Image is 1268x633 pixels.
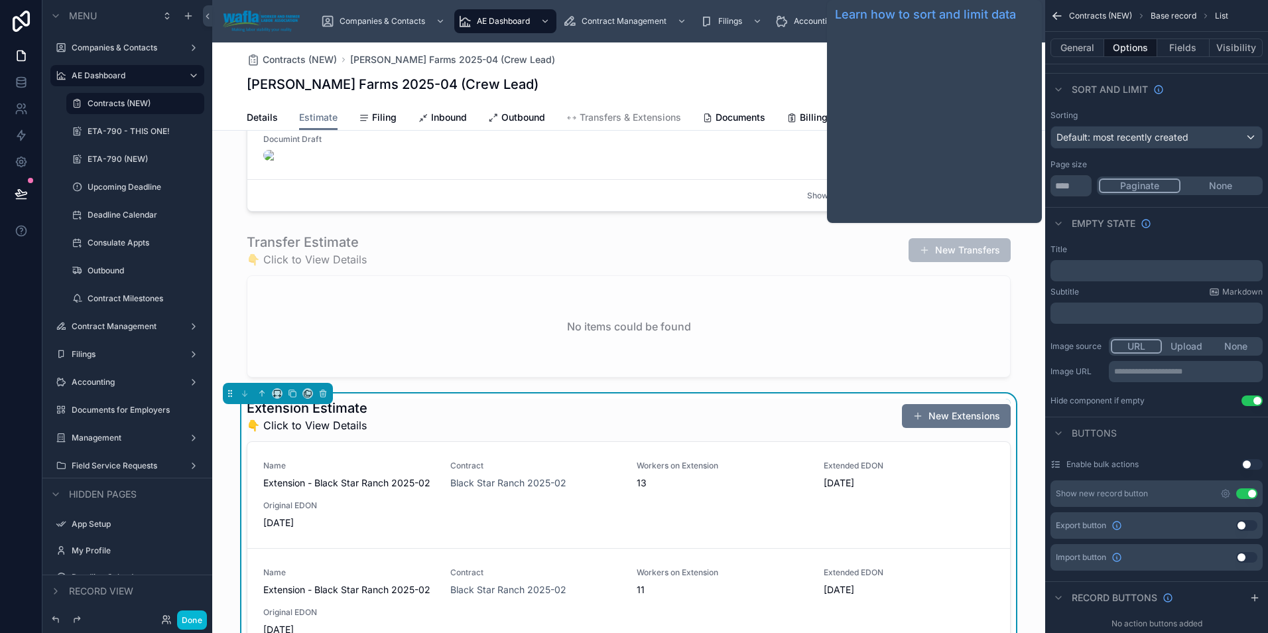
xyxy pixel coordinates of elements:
span: Extended EDON [824,567,995,578]
a: Black Star Ranch 2025-02 [450,476,566,490]
button: URL [1111,339,1162,354]
label: Filings [72,349,183,360]
span: Filing [372,111,397,124]
button: Visibility [1210,38,1263,57]
button: None [1211,339,1261,354]
span: Extension - Black Star Ranch 2025-02 [263,583,434,597]
span: Billing [800,111,828,124]
a: Accounting [771,9,863,33]
label: Management [72,433,183,443]
iframe: Guide [835,29,1034,218]
span: [DATE] [824,583,995,597]
span: Export button [1056,520,1106,531]
label: Contract Milestones [88,293,202,304]
span: Workers on Extension [637,460,808,471]
span: [DATE] [263,516,434,529]
button: Fields [1157,38,1210,57]
span: Hidden pages [69,488,137,501]
a: Markdown [1209,287,1263,297]
label: Title [1050,244,1067,255]
span: List [1215,11,1228,21]
a: Estimate [299,105,338,131]
span: Empty state [1072,217,1135,230]
span: Transfers & Extensions [580,111,681,124]
a: Contract Management [559,9,693,33]
span: Name [263,567,434,578]
span: Contracts (NEW) [1069,11,1132,21]
span: Buttons [1072,427,1117,440]
div: scrollable content [1050,303,1263,324]
span: Default: most recently created [1056,131,1188,143]
label: Image URL [1050,366,1104,377]
label: Consulate Appts [88,238,202,248]
a: Contract Management [72,321,183,332]
span: Extended EDON [824,460,995,471]
button: Default: most recently created [1050,126,1263,149]
label: Documents for Employers [72,405,202,415]
div: Show new record button [1056,488,1148,499]
label: Page size [1050,159,1087,170]
div: scrollable content [310,7,992,36]
a: Inbound [418,105,467,132]
div: Hide component if empty [1050,395,1145,406]
a: Outbound [488,105,545,132]
a: Deadline Calendar [88,210,202,220]
button: None [1180,178,1261,193]
span: Outbound [501,111,545,124]
label: Subtitle [1050,287,1079,297]
a: ETA-790 - THIS ONE! [88,126,202,137]
span: Companies & Contacts [340,16,425,27]
span: AE Dashboard [477,16,530,27]
div: scrollable content [1109,361,1263,382]
label: Sorting [1050,110,1078,121]
a: Deadline Calendar [72,572,202,583]
a: Filing [359,105,397,132]
span: [DATE] [824,476,995,490]
span: Import button [1056,552,1106,563]
span: Name [263,460,434,471]
span: Contract [450,460,621,471]
a: Learn how to sort and limit data [835,5,1034,24]
a: [PERSON_NAME] Farms 2025-04 (Crew Lead) [350,53,555,66]
span: Black Star Ranch 2025-02 [450,583,566,597]
span: Sort And Limit [1072,83,1148,96]
a: Details [247,105,278,132]
label: App Setup [72,519,202,529]
a: Upcoming Deadline [88,182,202,192]
label: Outbound [88,265,202,276]
a: NameExtension - Black Star Ranch 2025-02ContractBlack Star Ranch 2025-02Workers on Extension13Ext... [247,442,1010,548]
button: Options [1104,38,1157,57]
span: Estimate [299,111,338,124]
span: Filings [718,16,742,27]
span: Accounting [794,16,836,27]
label: Accounting [72,377,183,387]
span: Base record [1151,11,1196,21]
span: 👇 Click to View Details [247,417,367,433]
label: My Profile [72,545,202,556]
button: Paginate [1099,178,1180,193]
label: ETA-790 (NEW) [88,154,202,165]
a: Filings [696,9,769,33]
label: Field Service Requests [72,460,183,471]
button: New Extensions [902,404,1011,428]
span: Contract [450,567,621,578]
img: App logo [223,11,300,32]
span: Workers on Extension [637,567,808,578]
span: Details [247,111,278,124]
span: Original EDON [263,607,434,618]
span: Record view [69,585,133,598]
span: Extension - Black Star Ranch 2025-02 [263,476,434,490]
